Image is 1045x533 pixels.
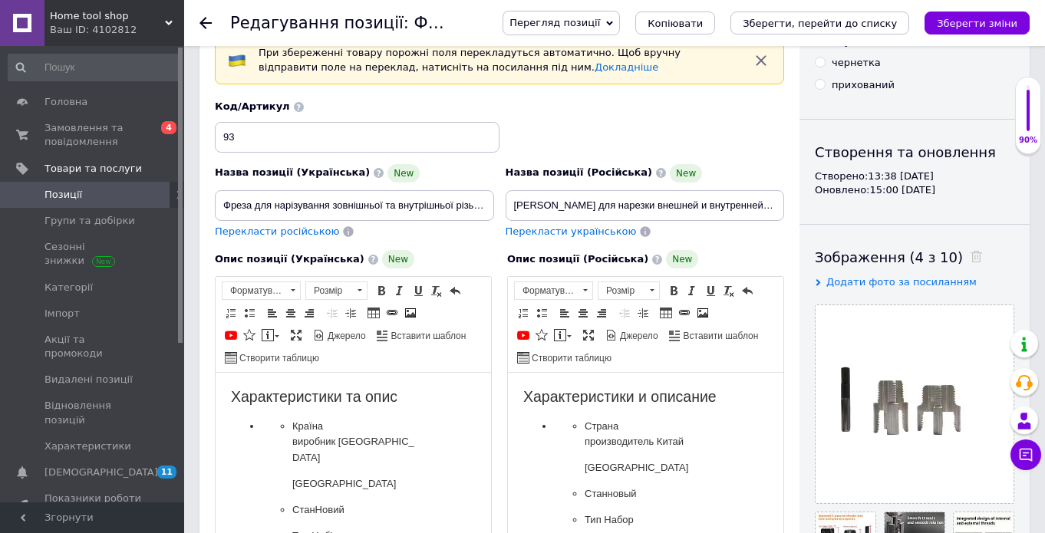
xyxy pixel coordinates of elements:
span: Перекласти російською [215,225,339,237]
a: Таблиця [365,304,382,321]
a: Додати відео з YouTube [515,327,532,344]
p: [GEOGRAPHIC_DATA] [77,104,199,120]
span: Видалені позиції [45,373,133,387]
span: Розмір [598,282,644,299]
input: Наприклад, H&M жіноча сукня зелена 38 розмір вечірня максі з блискітками [506,190,785,221]
span: Відновлення позицій [45,399,142,426]
body: Редактор, C023D22E-59BF-48EA-8B5A-E06F5DE8E496 [15,15,260,255]
a: Вставити шаблон [374,327,469,344]
span: Джерело [325,330,366,343]
span: Створити таблицю [237,352,319,365]
a: Зображення [402,304,419,321]
span: New [382,250,414,268]
a: Вставити шаблон [667,327,761,344]
span: Форматування [515,282,578,299]
span: Товари та послуги [45,162,142,176]
a: Максимізувати [288,327,305,344]
a: Вставити/Редагувати посилання (Ctrl+L) [384,304,401,321]
span: Акції та промокоди [45,333,142,360]
a: Повернути (Ctrl+Z) [739,282,756,299]
h2: Характеристики та опис [15,15,260,33]
button: Зберегти, перейти до списку [730,12,909,35]
p: Тип Набір [77,156,199,172]
a: Вставити іконку [241,327,258,344]
a: Повернути (Ctrl+Z) [447,282,463,299]
a: Вставити повідомлення [259,327,282,344]
a: Джерело [311,327,368,344]
span: Копіювати [648,18,703,29]
a: Курсив (Ctrl+I) [391,282,408,299]
div: Створення та оновлення [815,143,1014,162]
span: Home tool shop [50,9,165,23]
span: Джерело [618,330,658,343]
button: Копіювати [635,12,715,35]
a: Джерело [603,327,661,344]
a: По лівому краю [556,304,573,321]
a: Вставити/видалити маркований список [241,304,258,321]
div: прихований [832,78,895,92]
a: Докладніше [595,61,658,73]
a: По правому краю [301,304,318,321]
span: Позиції [45,188,82,202]
a: Підкреслений (Ctrl+U) [702,282,719,299]
span: Сезонні знижки [45,240,142,268]
div: 90% Якість заповнення [1015,77,1041,154]
a: Створити таблицю [515,349,614,366]
span: Перегляд позиції [509,17,600,28]
p: Ваш надійний помічник у роботі з пластиковими трубами! Призначений для нарізування різьблення 1/2... [15,181,260,229]
a: Форматування [222,281,301,300]
span: Категорії [45,281,93,294]
a: Жирний (Ctrl+B) [665,282,682,299]
a: Додати відео з YouTube [223,327,239,344]
a: Форматування [514,281,593,300]
span: Код/Артикул [215,100,290,112]
span: Показники роботи компанії [45,492,142,519]
div: Повернутися назад [199,17,212,29]
a: Вставити повідомлення [552,327,574,344]
a: Максимізувати [580,327,597,344]
span: 4 [161,121,176,134]
a: Зображення [694,304,711,321]
a: По центру [282,304,299,321]
span: New [670,164,702,183]
span: Назва позиції (Українська) [215,166,370,178]
span: Імпорт [45,307,80,321]
a: Створити таблицю [223,349,321,366]
span: Опис позиції (Українська) [215,253,364,265]
a: Вставити/видалити нумерований список [223,304,239,321]
p: Страна производитель Китай [77,46,199,78]
span: При збереженні товару порожні поля перекладуться автоматично. Щоб вручну відправити поле на перек... [259,47,681,73]
span: Вставити шаблон [681,330,759,343]
button: Чат з покупцем [1010,439,1041,470]
span: Характеристики [45,439,131,453]
span: Вставити шаблон [389,330,466,343]
a: Збільшити відступ [635,304,651,321]
span: Додати фото за посиланням [826,276,977,288]
a: Вставити іконку [533,327,550,344]
a: Зменшити відступ [324,304,341,321]
div: 90% [1016,135,1040,146]
a: Видалити форматування [428,282,445,299]
span: 11 [157,466,176,479]
a: Зменшити відступ [616,304,633,321]
span: Створити таблицю [529,352,612,365]
span: Назва позиції (Російська) [506,166,653,178]
span: Опис позиції (Російська) [507,253,648,265]
span: Перекласти українською [506,225,637,237]
div: Створено: 13:38 [DATE] [815,169,1014,183]
a: Розмір [305,281,368,300]
img: :flag-ua: [228,51,246,70]
div: Зображення (4 з 10) [815,248,1014,267]
p: Країна виробник [GEOGRAPHIC_DATA] [77,46,199,94]
p: СтанНовий [77,130,199,146]
span: Форматування [223,282,285,299]
p: Тип Набор [77,140,199,156]
button: Зберегти зміни [925,12,1030,35]
input: Наприклад, H&M жіноча сукня зелена 38 розмір вечірня максі з блискітками [215,190,494,221]
body: Редактор, 791FF305-3C28-4BB1-8A64-1CE8BDF86F6C [15,15,260,239]
a: Вставити/видалити маркований список [533,304,550,321]
span: Головна [45,95,87,109]
span: New [666,250,698,268]
a: Курсив (Ctrl+I) [684,282,701,299]
a: По правому краю [593,304,610,321]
